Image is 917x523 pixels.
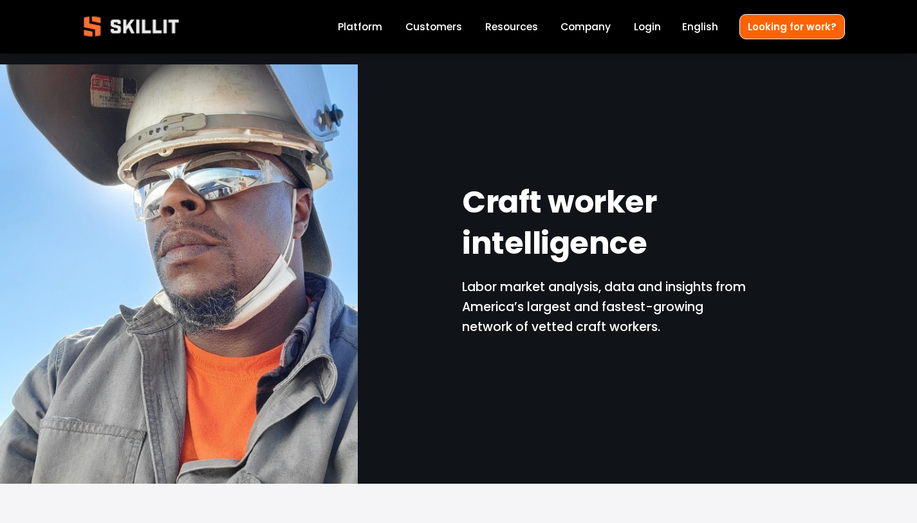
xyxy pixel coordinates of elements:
[739,14,845,39] a: Looking for work?
[634,18,661,35] a: Login
[462,278,747,337] p: Labor market analysis, data and insights from America’s largest and fastest-growing network of ve...
[560,18,611,35] a: Company
[338,18,382,35] a: Platform
[73,7,190,46] img: Skillit
[405,18,462,35] a: Customers
[485,18,538,35] a: folder dropdown
[485,19,538,34] span: Resources
[682,19,718,34] span: English
[682,18,718,35] div: language picker
[462,178,663,272] strong: Craft worker intelligence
